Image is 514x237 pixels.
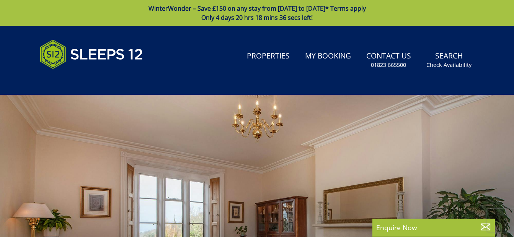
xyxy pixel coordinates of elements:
span: Only 4 days 20 hrs 18 mins 36 secs left! [201,13,313,22]
img: Sleeps 12 [40,35,143,73]
small: 01823 665500 [371,61,406,69]
p: Enquire Now [376,222,491,232]
a: Properties [244,48,293,65]
iframe: Customer reviews powered by Trustpilot [36,78,116,84]
a: My Booking [302,48,354,65]
a: SearchCheck Availability [423,48,475,73]
small: Check Availability [426,61,472,69]
a: Contact Us01823 665500 [363,48,414,73]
